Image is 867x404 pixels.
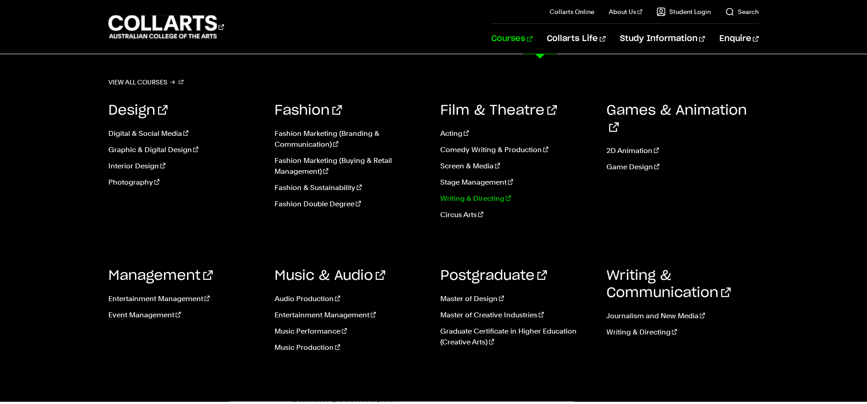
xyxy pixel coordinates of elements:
[550,7,594,16] a: Collarts Online
[440,269,547,283] a: Postgraduate
[440,326,593,348] a: Graduate Certificate in Higher Education (Creative Arts)
[606,104,747,135] a: Games & Animation
[275,182,427,193] a: Fashion & Sustainability
[725,7,759,16] a: Search
[440,209,593,220] a: Circus Arts
[275,342,427,353] a: Music Production
[275,128,427,150] a: Fashion Marketing (Branding & Communication)
[108,269,213,283] a: Management
[547,24,605,54] a: Collarts Life
[491,24,532,54] a: Courses
[606,311,759,321] a: Journalism and New Media
[108,310,261,320] a: Event Management
[108,76,183,88] a: View all courses
[275,155,427,177] a: Fashion Marketing (Buying & Retail Management)
[108,144,261,155] a: Graphic & Digital Design
[606,162,759,172] a: Game Design
[609,7,642,16] a: About Us
[620,24,705,54] a: Study Information
[440,144,593,155] a: Comedy Writing & Production
[275,104,342,117] a: Fashion
[275,269,385,283] a: Music & Audio
[440,128,593,139] a: Acting
[108,128,261,139] a: Digital & Social Media
[108,177,261,188] a: Photography
[606,145,759,156] a: 2D Animation
[606,327,759,338] a: Writing & Directing
[606,269,731,300] a: Writing & Communication
[719,24,759,54] a: Enquire
[275,326,427,337] a: Music Performance
[440,193,593,204] a: Writing & Directing
[440,161,593,172] a: Screen & Media
[108,293,261,304] a: Entertainment Management
[657,7,711,16] a: Student Login
[440,104,557,117] a: Film & Theatre
[108,104,168,117] a: Design
[440,293,593,304] a: Master of Design
[440,310,593,320] a: Master of Creative Industries
[108,161,261,172] a: Interior Design
[108,14,224,40] div: Go to homepage
[440,177,593,188] a: Stage Management
[275,199,427,209] a: Fashion Double Degree
[275,310,427,320] a: Entertainment Management
[275,293,427,304] a: Audio Production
